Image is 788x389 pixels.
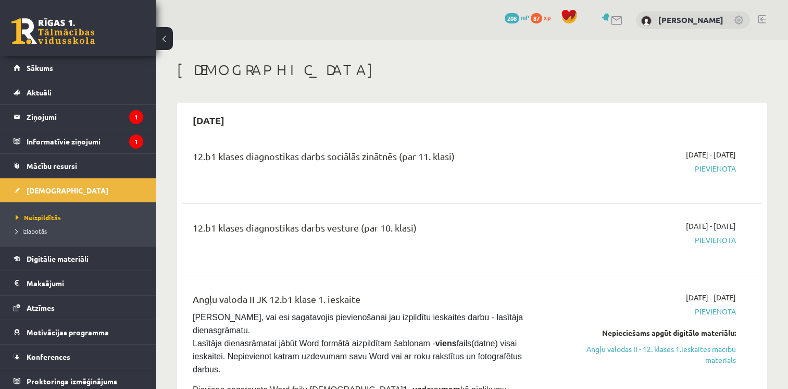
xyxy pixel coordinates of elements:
[14,178,143,202] a: [DEMOGRAPHIC_DATA]
[27,129,143,153] legend: Informatīvie ziņojumi
[16,227,47,235] span: Izlabotās
[27,254,89,263] span: Digitālie materiāli
[14,80,143,104] a: Aktuāli
[27,376,117,386] span: Proktoringa izmēģinājums
[27,161,77,171] span: Mācību resursi
[14,56,143,80] a: Sākums
[16,213,146,222] a: Neizpildītās
[565,163,736,174] span: Pievienota
[129,135,143,149] i: 1
[14,105,143,129] a: Ziņojumi1
[27,271,143,295] legend: Maksājumi
[14,345,143,369] a: Konferences
[686,149,736,160] span: [DATE] - [DATE]
[193,313,526,374] span: [PERSON_NAME], vai esi sagatavojis pievienošanai jau izpildītu ieskaites darbu - lasītāja dienasg...
[565,327,736,338] div: Nepieciešams apgūt digitālo materiālu:
[565,235,736,246] span: Pievienota
[27,186,108,195] span: [DEMOGRAPHIC_DATA]
[686,221,736,232] span: [DATE] - [DATE]
[16,213,61,222] span: Neizpildītās
[14,320,143,344] a: Motivācijas programma
[435,339,457,348] strong: viens
[27,352,70,361] span: Konferences
[27,303,55,312] span: Atzīmes
[521,13,529,21] span: mP
[129,110,143,124] i: 1
[193,221,549,240] div: 12.b1 klases diagnostikas darbs vēsturē (par 10. klasi)
[14,271,143,295] a: Maksājumi
[531,13,542,23] span: 87
[641,16,652,26] img: Justīne Everte
[544,13,551,21] span: xp
[686,292,736,303] span: [DATE] - [DATE]
[14,296,143,320] a: Atzīmes
[177,61,767,79] h1: [DEMOGRAPHIC_DATA]
[27,63,53,72] span: Sākums
[565,306,736,317] span: Pievienota
[27,88,52,97] span: Aktuāli
[182,108,235,132] h2: [DATE]
[193,149,549,168] div: 12.b1 klases diagnostikas darbs sociālās zinātnēs (par 11. klasi)
[193,292,549,311] div: Angļu valoda II JK 12.b1 klase 1. ieskaite
[14,154,143,178] a: Mācību resursi
[27,105,143,129] legend: Ziņojumi
[14,247,143,271] a: Digitālie materiāli
[505,13,529,21] a: 208 mP
[658,15,723,25] a: [PERSON_NAME]
[531,13,556,21] a: 87 xp
[16,226,146,236] a: Izlabotās
[27,327,109,337] span: Motivācijas programma
[565,344,736,366] a: Angļu valodas II - 12. klases 1.ieskaites mācību materiāls
[505,13,519,23] span: 208
[14,129,143,153] a: Informatīvie ziņojumi1
[11,18,95,44] a: Rīgas 1. Tālmācības vidusskola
